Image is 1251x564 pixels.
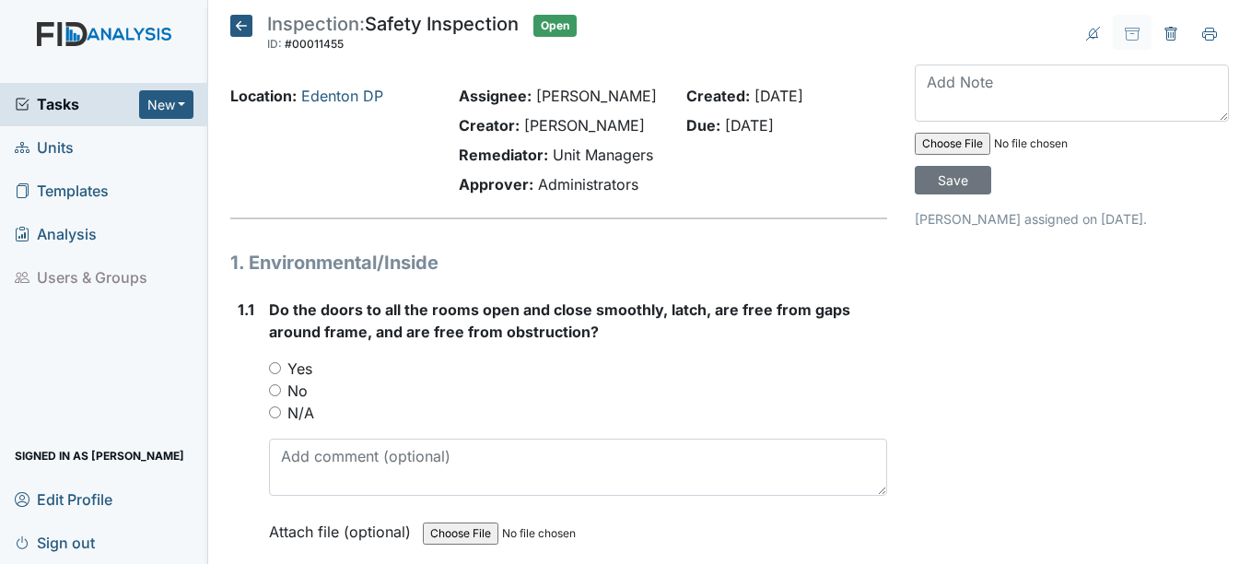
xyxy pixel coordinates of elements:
[269,300,850,341] span: Do the doors to all the rooms open and close smoothly, latch, are free from gaps around frame, an...
[686,116,720,135] strong: Due:
[285,37,344,51] span: #00011455
[459,175,533,194] strong: Approver:
[15,441,184,470] span: Signed in as [PERSON_NAME]
[267,15,519,55] div: Safety Inspection
[915,209,1229,229] p: [PERSON_NAME] assigned on [DATE].
[1074,15,1113,50] span: Notifications are never sent for this task.
[538,175,638,194] span: Administrators
[459,87,532,105] strong: Assignee:
[15,528,95,557] span: Sign out
[15,485,112,513] span: Edit Profile
[553,146,653,164] span: Unit Managers
[230,249,886,276] h1: 1. Environmental/Inside
[139,90,194,119] button: New
[269,384,281,396] input: No
[524,116,645,135] span: [PERSON_NAME]
[269,511,418,543] label: Attach file (optional)
[536,87,657,105] span: [PERSON_NAME]
[267,13,365,35] span: Inspection:
[915,166,991,194] input: Save
[686,87,750,105] strong: Created:
[238,299,254,321] label: 1.1
[267,37,282,51] span: ID:
[287,380,308,402] label: No
[1190,15,1229,50] span: Print
[15,93,139,115] a: Tasks
[725,116,774,135] span: [DATE]
[1152,15,1190,50] span: Delete
[301,87,383,105] a: Edenton DP
[459,146,548,164] strong: Remediator:
[533,15,577,37] span: Open
[269,406,281,418] input: N/A
[15,220,97,249] span: Analysis
[15,134,74,162] span: Units
[230,87,297,105] strong: Location:
[287,402,314,424] label: N/A
[459,116,520,135] strong: Creator:
[287,358,312,380] label: Yes
[15,177,109,206] span: Templates
[269,362,281,374] input: Yes
[754,87,803,105] span: [DATE]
